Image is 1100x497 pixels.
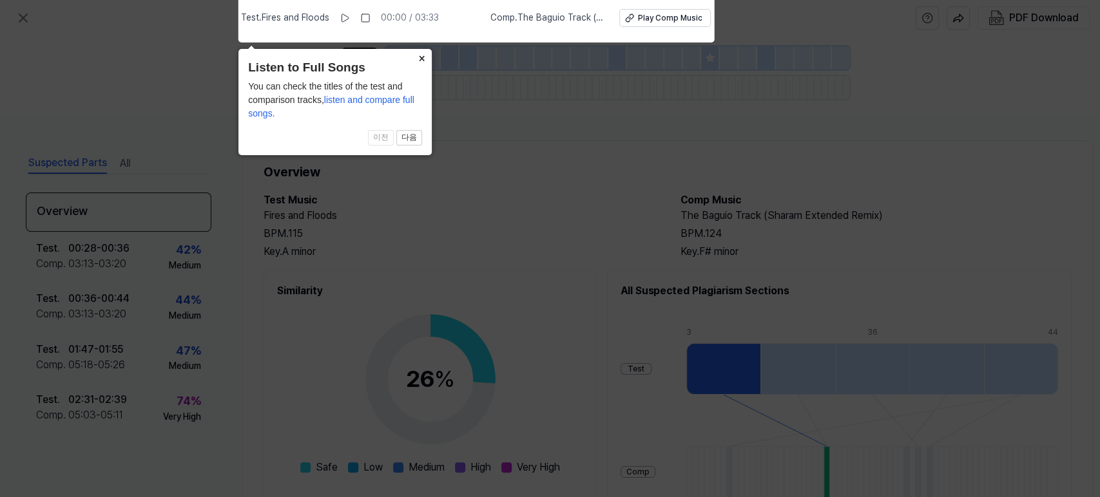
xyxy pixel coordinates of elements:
span: Test . Fires and Floods [241,12,329,24]
button: Play Comp Music [619,9,711,27]
button: Close [411,49,432,67]
div: You can check the titles of the test and comparison tracks, [248,80,422,120]
div: Play Comp Music [638,13,702,24]
span: listen and compare full songs. [248,95,414,118]
span: Comp . The Baguio Track (Sharam Extended Remix) [490,12,604,24]
div: 00:00 / 03:33 [381,12,439,24]
header: Listen to Full Songs [248,59,422,77]
button: 다음 [396,130,422,145]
